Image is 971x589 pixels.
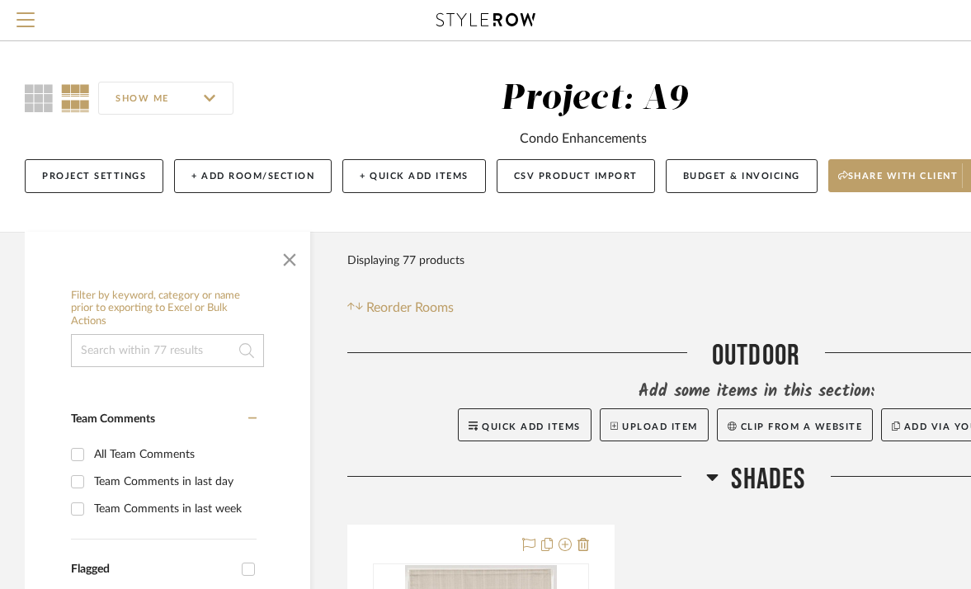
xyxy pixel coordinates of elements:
button: Clip from a website [717,408,873,441]
button: CSV Product Import [497,159,655,193]
div: Project: A9 [501,82,688,116]
span: Team Comments [71,413,155,425]
button: Quick Add Items [458,408,592,441]
button: Close [273,240,306,273]
div: Displaying 77 products [347,244,464,277]
button: + Add Room/Section [174,159,332,193]
button: Project Settings [25,159,163,193]
button: Budget & Invoicing [666,159,818,193]
span: Quick Add Items [482,422,581,431]
input: Search within 77 results [71,334,264,367]
span: Share with client [838,170,959,195]
div: Team Comments in last week [94,496,252,522]
button: + Quick Add Items [342,159,486,193]
button: Upload Item [600,408,709,441]
h6: Filter by keyword, category or name prior to exporting to Excel or Bulk Actions [71,290,264,328]
span: Reorder Rooms [366,298,454,318]
div: All Team Comments [94,441,252,468]
button: Reorder Rooms [347,298,454,318]
div: Condo Enhancements [520,129,647,148]
div: Flagged [71,563,233,577]
div: Team Comments in last day [94,469,252,495]
span: Shades [731,462,805,497]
